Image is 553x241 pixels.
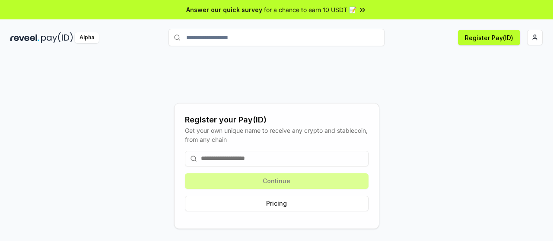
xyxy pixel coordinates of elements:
span: Answer our quick survey [186,5,262,14]
span: for a chance to earn 10 USDT 📝 [264,5,356,14]
div: Register your Pay(ID) [185,114,369,126]
img: pay_id [41,32,73,43]
button: Register Pay(ID) [458,30,520,45]
div: Get your own unique name to receive any crypto and stablecoin, from any chain [185,126,369,144]
div: Alpha [75,32,99,43]
button: Pricing [185,196,369,211]
img: reveel_dark [10,32,39,43]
